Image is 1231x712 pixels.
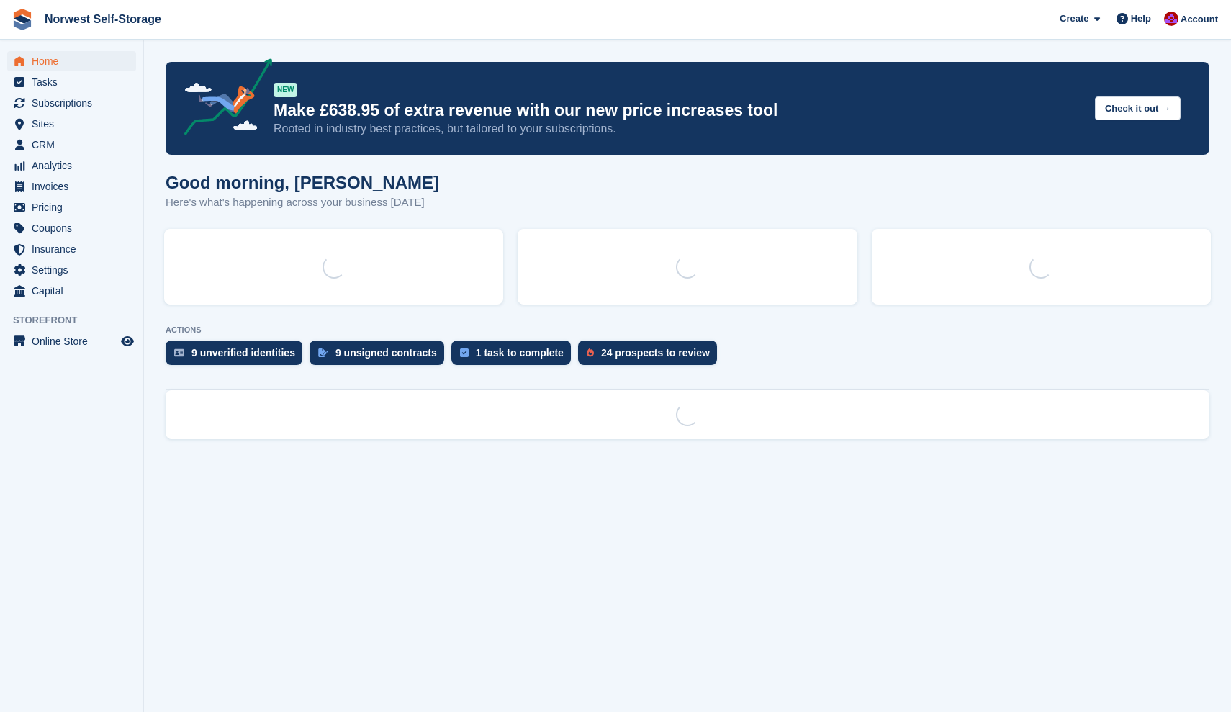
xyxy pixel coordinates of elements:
[7,114,136,134] a: menu
[119,333,136,350] a: Preview store
[32,281,118,301] span: Capital
[7,72,136,92] a: menu
[12,9,33,30] img: stora-icon-8386f47178a22dfd0bd8f6a31ec36ba5ce8667c1dd55bd0f319d3a0aa187defe.svg
[1164,12,1178,26] img: Daniel Grensinger
[274,121,1083,137] p: Rooted in industry best practices, but tailored to your subscriptions.
[32,260,118,280] span: Settings
[7,51,136,71] a: menu
[1060,12,1088,26] span: Create
[32,197,118,217] span: Pricing
[32,114,118,134] span: Sites
[587,348,594,357] img: prospect-51fa495bee0391a8d652442698ab0144808aea92771e9ea1ae160a38d050c398.svg
[7,260,136,280] a: menu
[335,347,437,359] div: 9 unsigned contracts
[7,281,136,301] a: menu
[32,176,118,197] span: Invoices
[166,341,310,372] a: 9 unverified identities
[1181,12,1218,27] span: Account
[32,135,118,155] span: CRM
[451,341,578,372] a: 1 task to complete
[274,83,297,97] div: NEW
[174,348,184,357] img: verify_identity-adf6edd0f0f0b5bbfe63781bf79b02c33cf7c696d77639b501bdc392416b5a36.svg
[1095,96,1181,120] button: Check it out →
[578,341,724,372] a: 24 prospects to review
[166,173,439,192] h1: Good morning, [PERSON_NAME]
[32,218,118,238] span: Coupons
[7,218,136,238] a: menu
[7,135,136,155] a: menu
[191,347,295,359] div: 9 unverified identities
[274,100,1083,121] p: Make £638.95 of extra revenue with our new price increases tool
[7,197,136,217] a: menu
[1131,12,1151,26] span: Help
[13,313,143,328] span: Storefront
[310,341,451,372] a: 9 unsigned contracts
[7,176,136,197] a: menu
[476,347,564,359] div: 1 task to complete
[32,156,118,176] span: Analytics
[32,331,118,351] span: Online Store
[32,239,118,259] span: Insurance
[32,93,118,113] span: Subscriptions
[7,93,136,113] a: menu
[39,7,167,31] a: Norwest Self-Storage
[7,239,136,259] a: menu
[7,156,136,176] a: menu
[460,348,469,357] img: task-75834270c22a3079a89374b754ae025e5fb1db73e45f91037f5363f120a921f8.svg
[166,325,1209,335] p: ACTIONS
[601,347,710,359] div: 24 prospects to review
[166,194,439,211] p: Here's what's happening across your business [DATE]
[172,58,273,140] img: price-adjustments-announcement-icon-8257ccfd72463d97f412b2fc003d46551f7dbcb40ab6d574587a9cd5c0d94...
[318,348,328,357] img: contract_signature_icon-13c848040528278c33f63329250d36e43548de30e8caae1d1a13099fd9432cc5.svg
[32,51,118,71] span: Home
[7,331,136,351] a: menu
[32,72,118,92] span: Tasks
